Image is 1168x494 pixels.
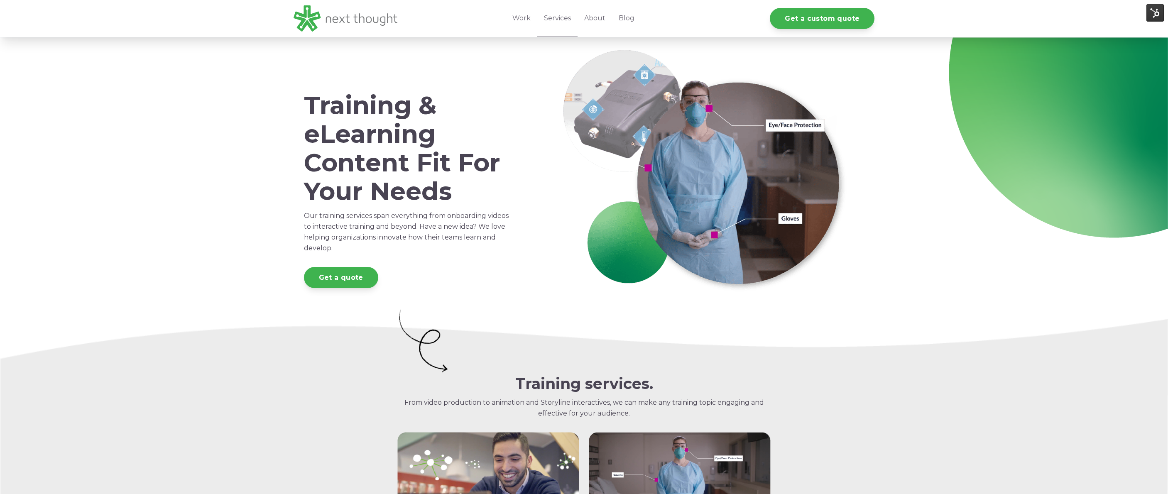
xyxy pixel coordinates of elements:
img: Artboard 16 copy [397,306,449,375]
img: Services [563,50,854,296]
a: Get a quote [304,267,378,288]
span: Training & eLearning Content Fit For Your Needs [304,90,500,206]
a: Get a custom quote [770,8,874,29]
img: LG - NextThought Logo [294,5,397,32]
h2: Training services. [397,375,771,392]
img: HubSpot Tools Menu Toggle [1146,4,1164,22]
span: Our training services span everything from onboarding videos to interactive training and beyond. ... [304,212,509,252]
span: From video production to animation and Storyline interactives, we can make any training topic eng... [404,399,764,417]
